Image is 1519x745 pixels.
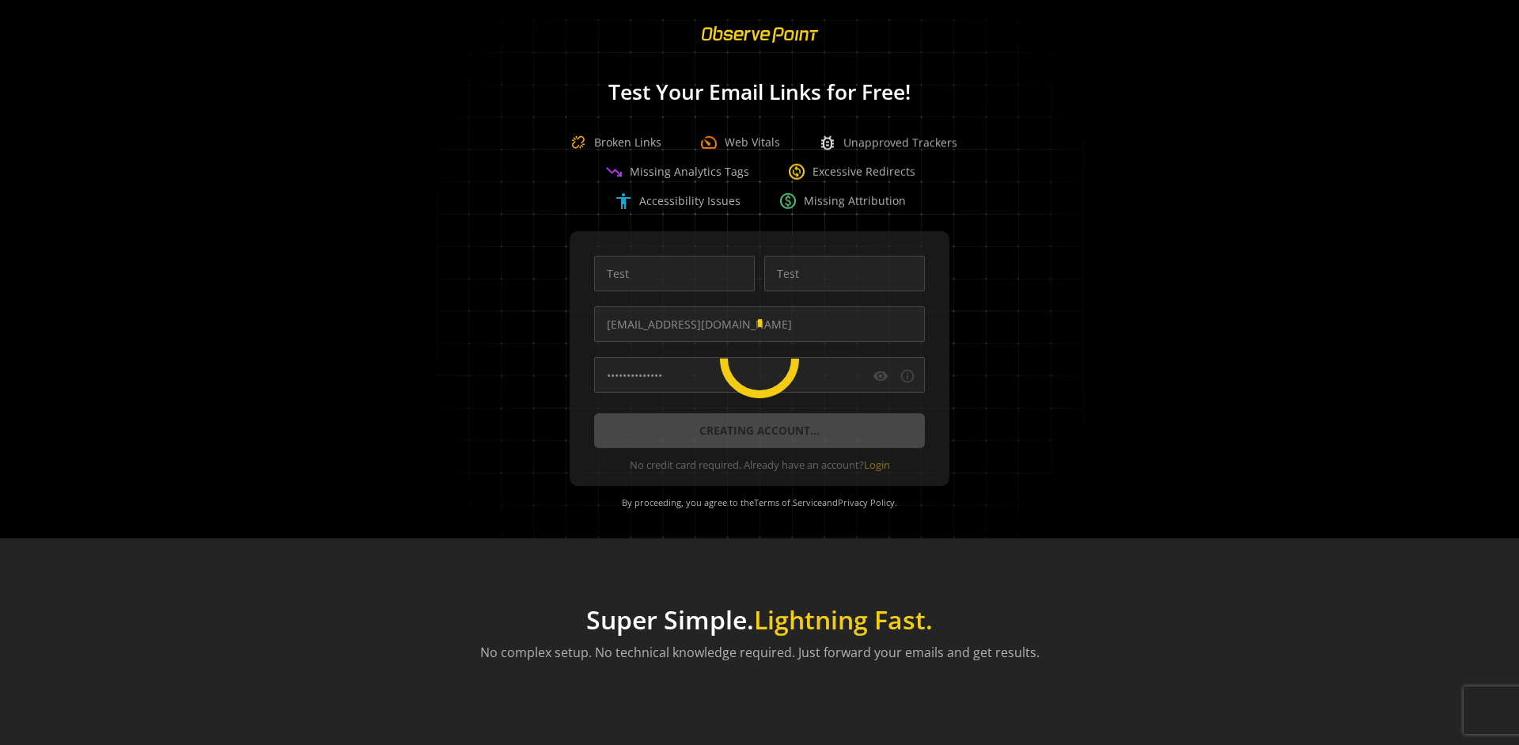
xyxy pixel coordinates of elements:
div: By proceeding, you agree to the and . [589,486,930,519]
div: Missing Analytics Tags [604,162,749,181]
div: Excessive Redirects [787,162,915,181]
p: No complex setup. No technical knowledge required. Just forward your emails and get results. [480,643,1040,662]
a: Privacy Policy [838,496,895,508]
div: Missing Attribution [778,192,906,211]
span: change_circle [787,162,806,181]
span: accessibility [614,192,633,211]
div: Unapproved Trackers [818,133,957,152]
span: paid [778,192,797,211]
a: Terms of Service [754,496,822,508]
span: trending_down [604,162,623,181]
div: Web Vitals [699,133,780,152]
h1: Super Simple. [480,605,1040,635]
a: ObservePoint Homepage [691,36,828,51]
div: Broken Links [563,127,661,158]
h1: Test Your Email Links for Free! [411,81,1108,104]
span: Lightning Fast. [754,602,933,637]
span: speed [699,133,718,152]
div: Accessibility Issues [614,192,741,211]
span: bug_report [818,133,837,152]
img: Broken Link [563,127,594,158]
